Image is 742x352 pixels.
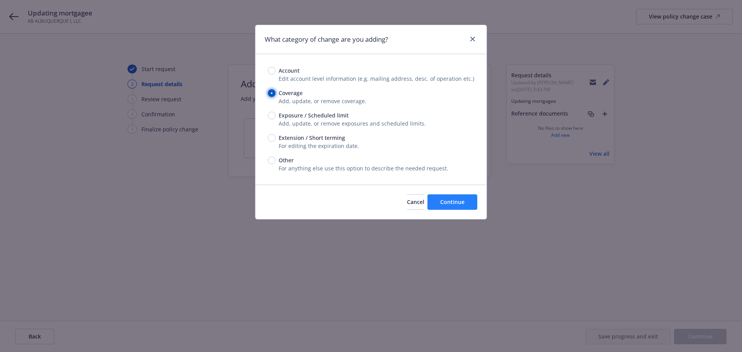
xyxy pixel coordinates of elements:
button: Cancel [407,194,424,210]
span: Exposure / Scheduled limit [279,111,349,119]
span: For anything else use this option to describe the needed request. [279,165,448,172]
span: Add, update, or remove exposures and scheduled limits. [279,120,426,127]
input: Coverage [268,89,276,97]
span: Edit account level information (e.g. mailing address, desc. of operation etc.) [279,75,474,82]
input: Exposure / Scheduled limit [268,112,276,119]
a: close [468,34,477,44]
span: Other [279,156,294,164]
input: Account [268,67,276,75]
button: Continue [427,194,477,210]
h1: What category of change are you adding? [265,34,388,44]
span: Extension / Short terming [279,134,345,142]
input: Other [268,156,276,164]
input: Extension / Short terming [268,134,276,142]
span: Continue [440,198,465,206]
span: Coverage [279,89,303,97]
span: Account [279,66,300,75]
span: Add, update, or remove coverage. [279,97,366,105]
span: Cancel [407,198,424,206]
span: For editing the expiration date. [279,142,359,150]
